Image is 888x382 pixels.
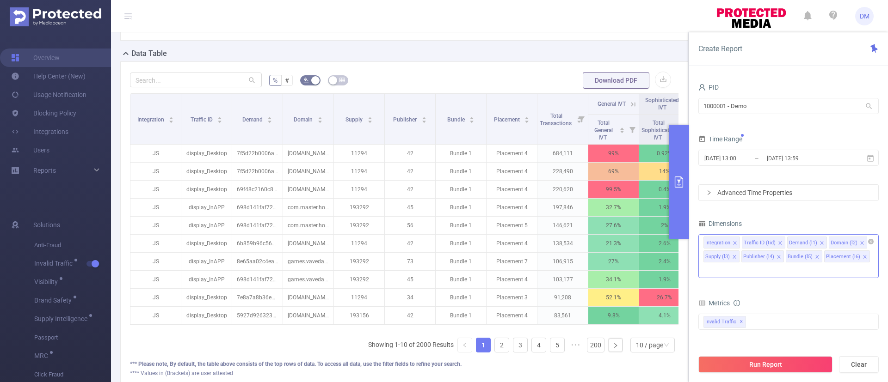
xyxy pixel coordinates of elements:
p: display_InAPP [181,217,232,234]
p: Bundle 1 [436,289,486,306]
p: Placement 4 [487,271,537,288]
p: display_Desktop [181,163,232,180]
span: Invalid Traffic [703,316,746,328]
li: 2 [494,338,509,352]
p: JS [130,199,181,216]
i: icon: caret-up [524,115,530,118]
div: Sort [619,126,625,132]
p: Placement 4 [487,145,537,162]
li: Supply (l3) [703,250,740,262]
p: 11294 [334,145,384,162]
p: display_Desktop [181,307,232,324]
span: Brand Safety [34,297,75,303]
li: Traffic ID (tid) [742,236,785,249]
i: icon: caret-up [469,115,475,118]
p: 45 [385,199,435,216]
p: 146,621 [537,217,588,234]
p: 56 [385,217,435,234]
span: Publisher [393,116,418,123]
button: Download PDF [583,72,649,89]
i: icon: caret-down [421,119,426,122]
p: Bundle 1 [436,217,486,234]
span: Supply Intelligence [34,315,91,322]
div: Sort [469,115,475,121]
a: 5 [550,338,564,352]
i: icon: caret-down [367,119,372,122]
li: 200 [587,338,604,352]
li: Placement (l6) [824,250,870,262]
p: display_Desktop [181,145,232,162]
p: JS [130,163,181,180]
i: icon: caret-down [267,119,272,122]
i: icon: user [698,84,706,91]
p: games.vaveda.militaryoverturn [283,253,333,270]
span: Metrics [698,299,730,307]
span: Solutions [33,216,60,234]
li: 4 [531,338,546,352]
p: display_Desktop [181,235,232,252]
i: Filter menu [575,94,588,144]
div: Integration [705,237,730,249]
input: End date [766,152,841,164]
i: icon: table [339,77,345,83]
p: 42 [385,181,435,198]
p: 684,111 [537,145,588,162]
p: 193292 [334,217,384,234]
span: Placement [494,116,521,123]
p: 11294 [334,163,384,180]
i: icon: left [462,342,468,348]
p: display_Desktop [181,181,232,198]
i: icon: info-circle [734,300,740,306]
i: icon: caret-down [169,119,174,122]
div: Sort [317,115,323,121]
div: Sort [168,115,174,121]
i: icon: caret-up [620,126,625,129]
p: JS [130,217,181,234]
p: [DOMAIN_NAME] [283,145,333,162]
p: 193292 [334,199,384,216]
input: Start date [703,152,778,164]
p: Placement 3 [487,289,537,306]
span: ✕ [740,316,743,327]
p: 103,177 [537,271,588,288]
p: 193292 [334,253,384,270]
p: 21.3% [588,235,639,252]
p: 2% [639,217,690,234]
p: Placement 4 [487,235,537,252]
li: Publisher (l4) [741,250,784,262]
p: 34.1% [588,271,639,288]
div: Supply (l3) [705,251,730,263]
p: JS [130,289,181,306]
span: Anti-Fraud [34,236,111,255]
li: 5 [550,338,565,352]
i: icon: close [815,255,820,260]
p: display_Desktop [181,289,232,306]
p: 42 [385,163,435,180]
div: Sort [421,115,427,121]
i: icon: caret-down [469,119,475,122]
p: 73 [385,253,435,270]
div: Sort [267,115,272,121]
p: Bundle 1 [436,235,486,252]
span: General IVT [598,101,626,107]
div: Publisher (l4) [743,251,774,263]
i: icon: caret-up [217,115,222,118]
li: Next Page [608,338,623,352]
p: 106,915 [537,253,588,270]
span: Create Report [698,44,742,53]
p: 8e65aa02c4ea0b7 [232,253,283,270]
p: display_InAPP [181,271,232,288]
div: Traffic ID (tid) [744,237,776,249]
p: Bundle 1 [436,199,486,216]
img: Protected Media [10,7,101,26]
p: 698d141faf72afe [232,217,283,234]
div: Sort [217,115,222,121]
button: Clear [839,356,879,373]
i: icon: close [863,255,867,260]
div: Bundle (l5) [788,251,813,263]
p: 14% [639,163,690,180]
p: JS [130,307,181,324]
li: Demand (l1) [787,236,827,249]
a: 3 [513,338,527,352]
li: Showing 1-10 of 2000 Results [368,338,454,352]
